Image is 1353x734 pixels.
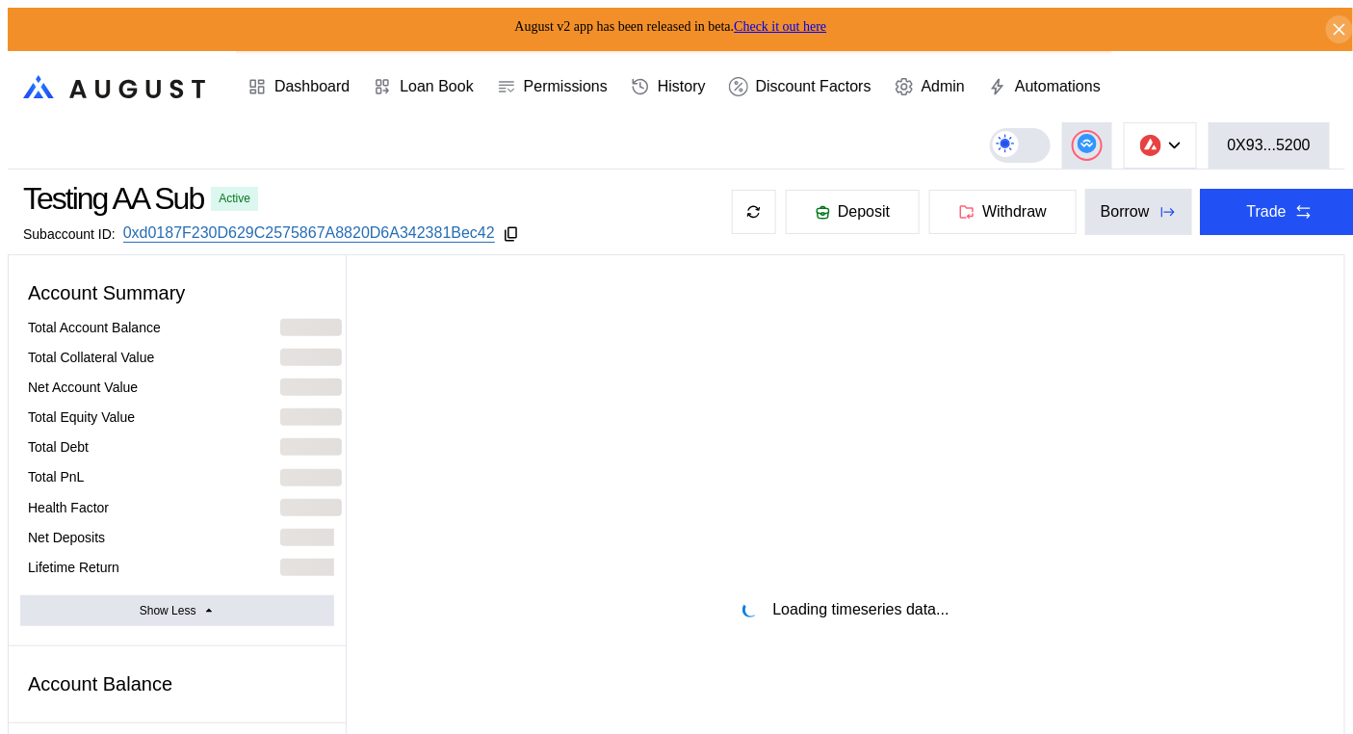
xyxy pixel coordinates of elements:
[23,181,203,217] div: Testing AA Sub
[515,19,827,34] span: August v2 app has been released in beta.
[28,529,105,546] div: Net Deposits
[524,78,608,95] div: Permissions
[1209,122,1330,169] button: 0X93...5200
[23,226,116,242] div: Subaccount ID:
[734,19,826,34] a: Check it out here
[236,51,361,122] a: Dashboard
[28,559,119,576] div: Lifetime Return
[28,319,161,336] div: Total Account Balance
[123,224,495,243] a: 0xd0187F230D629C2575867A8820D6A342381Bec42
[883,51,976,122] a: Admin
[140,604,196,617] div: Show Less
[1124,122,1197,169] button: chain logo
[658,78,706,95] div: History
[1085,189,1192,235] button: Borrow
[28,499,109,516] div: Health Factor
[219,192,250,205] div: Active
[28,379,138,396] div: Net Account Value
[785,189,921,235] button: Deposit
[756,78,872,95] div: Discount Factors
[1228,137,1311,154] div: 0X93...5200
[20,275,334,312] div: Account Summary
[28,438,89,456] div: Total Debt
[28,349,154,366] div: Total Collateral Value
[717,51,883,122] a: Discount Factors
[1140,135,1161,156] img: chain logo
[976,51,1112,122] a: Automations
[922,78,965,95] div: Admin
[1101,203,1150,221] div: Borrow
[928,189,1078,235] button: Withdraw
[1015,78,1101,95] div: Automations
[361,51,485,122] a: Loan Book
[28,408,135,426] div: Total Equity Value
[20,666,334,703] div: Account Balance
[982,203,1047,221] span: Withdraw
[619,51,717,122] a: History
[20,595,334,626] button: Show Less
[28,468,84,485] div: Total PnL
[773,601,950,618] div: Loading timeseries data...
[742,602,758,617] img: pending
[274,78,350,95] div: Dashboard
[838,203,890,221] span: Deposit
[400,78,474,95] div: Loan Book
[1247,203,1287,221] div: Trade
[485,51,619,122] a: Permissions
